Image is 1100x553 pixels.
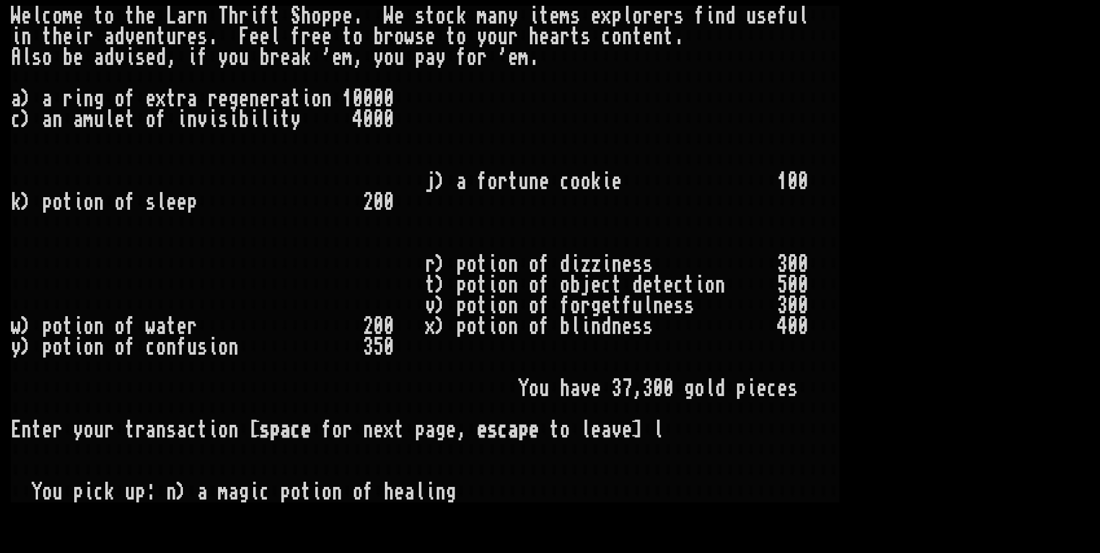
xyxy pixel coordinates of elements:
div: u [394,47,404,68]
div: e [643,275,653,295]
div: l [32,6,42,26]
div: b [239,109,249,130]
div: 0 [353,89,363,109]
div: o [456,26,467,47]
div: h [301,6,311,26]
div: ) [21,192,32,213]
div: z [580,254,591,275]
div: e [643,26,653,47]
div: e [508,47,518,68]
div: t [612,275,622,295]
div: s [570,6,580,26]
div: c [446,6,456,26]
div: u [94,109,104,130]
div: e [549,6,560,26]
div: g [94,89,104,109]
div: e [114,109,125,130]
div: i [228,109,239,130]
div: p [187,192,197,213]
div: y [508,6,518,26]
div: n [508,275,518,295]
div: f [156,109,166,130]
div: o [384,47,394,68]
div: e [187,26,197,47]
div: e [663,275,674,295]
div: i [249,109,259,130]
div: f [539,254,549,275]
div: l [21,47,32,68]
div: e [218,89,228,109]
div: t [570,26,580,47]
div: u [746,6,757,26]
div: o [228,47,239,68]
div: e [425,26,436,47]
div: A [11,47,21,68]
div: i [11,26,21,47]
div: m [342,47,353,68]
div: i [487,275,498,295]
div: t [125,109,135,130]
div: . [208,26,218,47]
div: o [580,171,591,192]
div: e [332,47,342,68]
div: n [83,89,94,109]
div: i [487,254,498,275]
div: e [259,26,270,47]
div: ' [322,47,332,68]
div: o [114,192,125,213]
div: r [270,47,280,68]
div: f [125,192,135,213]
div: r [63,89,73,109]
div: r [239,6,249,26]
div: i [570,254,580,275]
div: T [218,6,228,26]
div: 1 [777,171,788,192]
div: t [166,89,177,109]
div: n [249,89,259,109]
div: e [177,192,187,213]
div: a [280,89,291,109]
div: e [311,26,322,47]
div: ) [436,171,446,192]
div: u [518,171,529,192]
div: b [259,47,270,68]
div: e [146,47,156,68]
div: c [601,26,612,47]
div: ' [498,47,508,68]
div: n [498,6,508,26]
div: i [125,47,135,68]
div: b [570,275,580,295]
div: a [291,47,301,68]
div: 0 [788,254,798,275]
div: r [425,254,436,275]
div: c [42,6,52,26]
div: o [498,254,508,275]
div: a [456,171,467,192]
div: 0 [788,171,798,192]
div: e [342,6,353,26]
div: i [73,192,83,213]
div: r [301,26,311,47]
div: . [529,47,539,68]
div: f [197,47,208,68]
div: p [456,275,467,295]
div: s [674,6,684,26]
div: i [187,47,197,68]
div: e [653,6,663,26]
div: 3 [777,254,788,275]
div: e [73,47,83,68]
div: L [166,6,177,26]
div: i [73,89,83,109]
div: W [384,6,394,26]
div: o [353,26,363,47]
div: c [560,171,570,192]
div: e [767,6,777,26]
div: y [291,109,301,130]
div: f [539,275,549,295]
div: i [601,171,612,192]
div: e [239,89,249,109]
div: f [291,26,301,47]
div: e [146,89,156,109]
div: c [601,275,612,295]
div: n [715,6,725,26]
